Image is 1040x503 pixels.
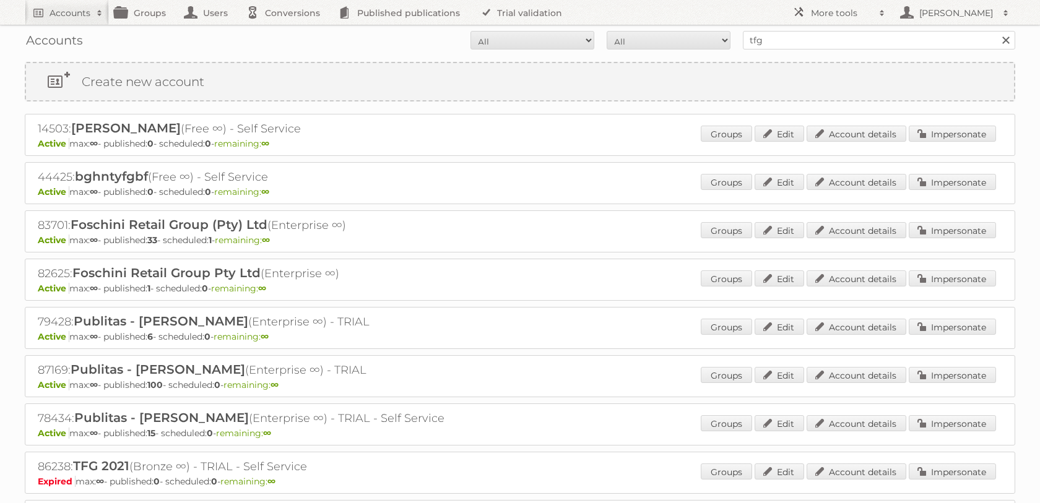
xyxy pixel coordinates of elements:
span: [PERSON_NAME] [71,121,181,135]
span: remaining: [223,379,279,390]
strong: 1 [147,283,150,294]
span: Foschini Retail Group Pty Ltd [72,265,261,280]
a: Edit [755,367,804,383]
span: Active [38,379,69,390]
span: Active [38,283,69,294]
a: Impersonate [909,463,996,479]
strong: ∞ [261,331,269,342]
strong: ∞ [261,186,269,197]
strong: ∞ [90,186,98,197]
strong: 100 [147,379,163,390]
a: Impersonate [909,270,996,286]
span: remaining: [215,234,270,246]
a: Groups [701,174,752,190]
a: Groups [701,222,752,238]
a: Account details [807,415,906,431]
strong: 0 [205,186,211,197]
a: Edit [755,463,804,479]
h2: 83701: (Enterprise ∞) [38,217,471,233]
span: TFG 2021 [73,458,129,473]
a: Edit [755,126,804,142]
a: Edit [755,415,804,431]
span: Active [38,138,69,149]
strong: ∞ [90,428,98,439]
a: Groups [701,270,752,286]
strong: 6 [147,331,153,342]
h2: 44425: (Free ∞) - Self Service [38,169,471,185]
span: Publitas - [PERSON_NAME] [74,410,249,425]
strong: ∞ [90,234,98,246]
h2: [PERSON_NAME] [916,7,997,19]
a: Groups [701,463,752,479]
p: max: - published: - scheduled: - [38,138,1002,149]
strong: ∞ [262,234,270,246]
p: max: - published: - scheduled: - [38,379,1002,390]
p: max: - published: - scheduled: - [38,283,1002,294]
a: Account details [807,174,906,190]
h2: More tools [811,7,873,19]
span: Expired [38,476,76,487]
h2: 14503: (Free ∞) - Self Service [38,121,471,137]
span: remaining: [214,186,269,197]
strong: 0 [211,476,217,487]
a: Account details [807,367,906,383]
a: Edit [755,174,804,190]
a: Groups [701,367,752,383]
strong: 0 [202,283,208,294]
a: Impersonate [909,174,996,190]
a: Impersonate [909,415,996,431]
a: Account details [807,463,906,479]
strong: 15 [147,428,155,439]
strong: ∞ [261,138,269,149]
p: max: - published: - scheduled: - [38,186,1002,197]
strong: ∞ [90,331,98,342]
strong: 1 [209,234,212,246]
p: max: - published: - scheduled: - [38,331,1002,342]
h2: 82625: (Enterprise ∞) [38,265,471,282]
a: Impersonate [909,222,996,238]
strong: ∞ [271,379,279,390]
span: Active [38,234,69,246]
h2: 87169: (Enterprise ∞) - TRIAL [38,362,471,378]
span: remaining: [214,331,269,342]
strong: 0 [154,476,160,487]
strong: ∞ [90,138,98,149]
h2: 78434: (Enterprise ∞) - TRIAL - Self Service [38,410,471,426]
a: Edit [755,270,804,286]
strong: 0 [147,138,154,149]
strong: ∞ [258,283,266,294]
span: Foschini Retail Group (Pty) Ltd [71,217,267,232]
strong: 33 [147,234,157,246]
strong: ∞ [263,428,271,439]
strong: 0 [214,379,220,390]
a: Impersonate [909,319,996,335]
span: Publitas - [PERSON_NAME] [74,314,248,329]
p: max: - published: - scheduled: - [38,234,1002,246]
a: Impersonate [909,367,996,383]
strong: ∞ [267,476,275,487]
h2: Accounts [50,7,90,19]
a: Create new account [26,63,1014,100]
strong: 0 [207,428,213,439]
a: Impersonate [909,126,996,142]
span: remaining: [216,428,271,439]
a: Account details [807,222,906,238]
a: Account details [807,319,906,335]
span: remaining: [211,283,266,294]
span: bghntyfgbf [75,169,148,184]
p: max: - published: - scheduled: - [38,476,1002,487]
strong: 0 [204,331,210,342]
span: Publitas - [PERSON_NAME] [71,362,245,377]
span: Active [38,331,69,342]
a: Account details [807,126,906,142]
a: Groups [701,126,752,142]
a: Edit [755,222,804,238]
a: Groups [701,415,752,431]
span: Active [38,428,69,439]
a: Edit [755,319,804,335]
strong: ∞ [96,476,104,487]
span: remaining: [220,476,275,487]
a: Groups [701,319,752,335]
a: Account details [807,270,906,286]
strong: 0 [147,186,154,197]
